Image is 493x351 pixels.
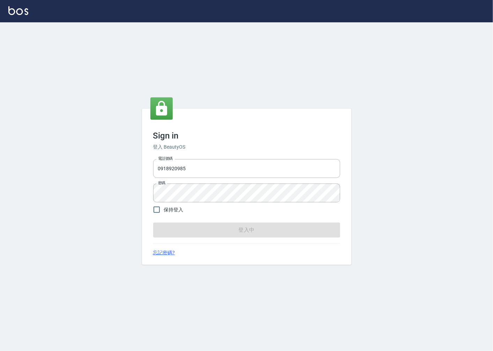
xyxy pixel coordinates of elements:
a: 忘記密碼? [153,249,175,256]
img: Logo [8,6,28,15]
h3: Sign in [153,131,340,141]
label: 密碼 [158,180,165,186]
span: 保持登入 [164,206,184,214]
label: 電話號碼 [158,156,173,161]
h6: 登入 BeautyOS [153,143,340,151]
